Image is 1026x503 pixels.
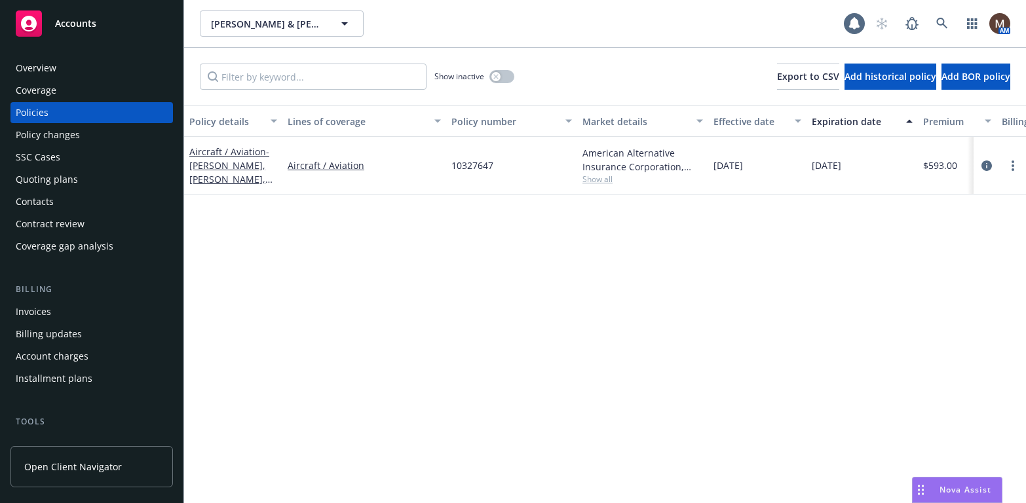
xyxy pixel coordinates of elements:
[989,13,1010,34] img: photo
[845,64,936,90] button: Add historical policy
[941,70,1010,83] span: Add BOR policy
[446,105,577,137] button: Policy number
[979,158,995,174] a: circleInformation
[24,460,122,474] span: Open Client Navigator
[10,58,173,79] a: Overview
[10,214,173,234] a: Contract review
[912,477,1002,503] button: Nova Assist
[451,115,558,128] div: Policy number
[10,147,173,168] a: SSC Cases
[940,484,991,495] span: Nova Assist
[16,301,51,322] div: Invoices
[923,158,957,172] span: $593.00
[200,10,364,37] button: [PERSON_NAME] & [PERSON_NAME]
[16,368,92,389] div: Installment plans
[282,105,446,137] button: Lines of coverage
[16,147,60,168] div: SSC Cases
[16,434,71,455] div: Manage files
[211,17,324,31] span: [PERSON_NAME] & [PERSON_NAME]
[55,18,96,29] span: Accounts
[434,71,484,82] span: Show inactive
[10,415,173,428] div: Tools
[16,169,78,190] div: Quoting plans
[16,214,85,234] div: Contract review
[845,70,936,83] span: Add historical policy
[10,324,173,345] a: Billing updates
[582,174,703,185] span: Show all
[713,158,743,172] span: [DATE]
[10,102,173,123] a: Policies
[10,368,173,389] a: Installment plans
[708,105,807,137] button: Effective date
[10,169,173,190] a: Quoting plans
[16,58,56,79] div: Overview
[777,70,839,83] span: Export to CSV
[16,80,56,101] div: Coverage
[913,477,929,502] div: Drag to move
[777,64,839,90] button: Export to CSV
[16,191,54,212] div: Contacts
[577,105,708,137] button: Market details
[918,105,997,137] button: Premium
[713,115,787,128] div: Effective date
[941,64,1010,90] button: Add BOR policy
[16,324,82,345] div: Billing updates
[582,146,703,174] div: American Alternative Insurance Corporation, [GEOGRAPHIC_DATA] Re, Global Aerospace Inc, Global Ae...
[812,115,898,128] div: Expiration date
[929,10,955,37] a: Search
[184,105,282,137] button: Policy details
[812,158,841,172] span: [DATE]
[200,64,427,90] input: Filter by keyword...
[16,102,48,123] div: Policies
[16,346,88,367] div: Account charges
[288,158,441,172] a: Aircraft / Aviation
[959,10,985,37] a: Switch app
[10,283,173,296] div: Billing
[807,105,918,137] button: Expiration date
[16,236,113,257] div: Coverage gap analysis
[869,10,895,37] a: Start snowing
[10,434,173,455] a: Manage files
[16,124,80,145] div: Policy changes
[899,10,925,37] a: Report a Bug
[10,5,173,42] a: Accounts
[288,115,427,128] div: Lines of coverage
[10,301,173,322] a: Invoices
[10,124,173,145] a: Policy changes
[10,80,173,101] a: Coverage
[10,346,173,367] a: Account charges
[1005,158,1021,174] a: more
[10,191,173,212] a: Contacts
[189,145,269,199] a: Aircraft / Aviation
[10,236,173,257] a: Coverage gap analysis
[923,115,977,128] div: Premium
[582,115,689,128] div: Market details
[451,158,493,172] span: 10327647
[189,115,263,128] div: Policy details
